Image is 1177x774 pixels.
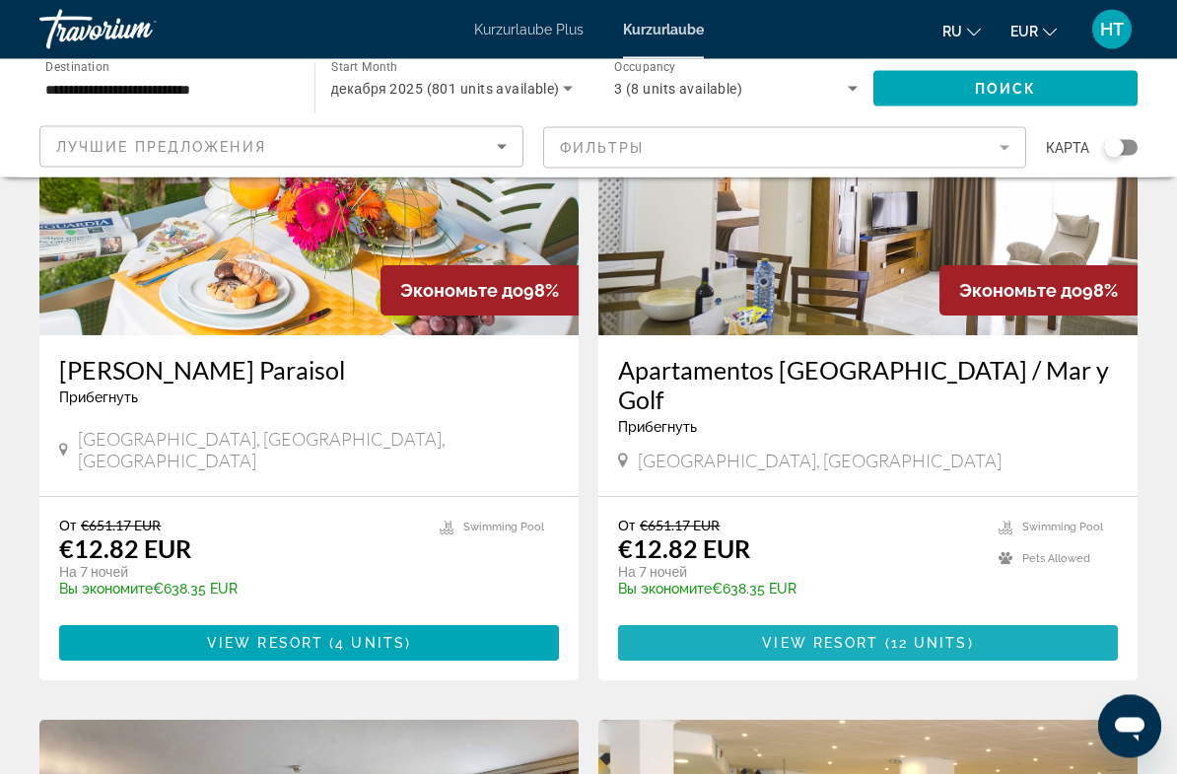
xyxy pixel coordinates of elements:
[400,281,523,302] span: Экономьте до
[381,266,579,317] div: 98%
[1046,134,1089,162] span: карта
[207,636,323,652] span: View Resort
[1010,24,1038,39] font: EUR
[463,522,544,534] span: Swimming Pool
[59,582,420,598] p: €638.35 EUR
[59,582,153,598] span: Вы экономите
[59,518,76,534] span: От
[78,429,559,472] span: [GEOGRAPHIC_DATA], [GEOGRAPHIC_DATA], [GEOGRAPHIC_DATA]
[59,356,559,386] a: [PERSON_NAME] Paraisol
[331,61,397,75] span: Start Month
[762,636,878,652] span: View Resort
[614,81,742,97] span: 3 (8 units available)
[323,636,411,652] span: ( )
[618,564,979,582] p: На 7 ночей
[1022,522,1103,534] span: Swimming Pool
[1022,553,1090,566] span: Pets Allowed
[618,626,1118,662] button: View Resort(12 units)
[56,139,266,155] span: Лучшие предложения
[56,135,507,159] mat-select: Sort by
[543,126,1027,170] button: Filter
[975,81,1037,97] span: Поиск
[1086,9,1138,50] button: Nutzermenü
[891,636,968,652] span: 12 units
[59,626,559,662] button: View Resort(4 units)
[59,534,191,564] p: €12.82 EUR
[959,281,1082,302] span: Экономьте до
[939,266,1138,317] div: 98%
[1010,17,1057,45] button: Währung ändern
[618,534,750,564] p: €12.82 EUR
[623,22,704,37] a: Kurzurlaube
[474,22,584,37] a: Kurzurlaube Plus
[618,518,635,534] span: От
[59,390,138,406] span: Прибегнуть
[878,636,973,652] span: ( )
[331,81,560,97] span: декабря 2025 (801 units available)
[618,356,1118,415] a: Apartamentos [GEOGRAPHIC_DATA] / Mar y Golf
[81,518,161,534] span: €651.17 EUR
[618,582,979,598] p: €638.35 EUR
[39,4,237,55] a: Travorium
[1098,695,1161,758] iframe: Schaltfläche zum Öffnen des Messaging-Fensters
[598,21,1138,336] img: 2930I01X.jpg
[1100,19,1124,39] font: HT
[45,60,109,74] span: Destination
[614,61,676,75] span: Occupancy
[39,21,579,336] img: 3051O01X.jpg
[638,451,1002,472] span: [GEOGRAPHIC_DATA], [GEOGRAPHIC_DATA]
[618,420,697,436] span: Прибегнуть
[942,17,981,45] button: Sprache ändern
[335,636,405,652] span: 4 units
[942,24,962,39] font: ru
[59,564,420,582] p: На 7 ночей
[873,71,1139,106] button: Поиск
[640,518,720,534] span: €651.17 EUR
[618,582,712,598] span: Вы экономите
